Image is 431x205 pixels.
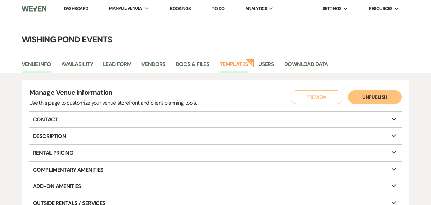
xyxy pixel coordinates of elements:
p: Complimentary Amenities [29,162,402,178]
a: Users [258,60,274,73]
p: Contact [29,112,402,128]
a: Vendors [141,60,166,73]
span: Settings [323,5,342,12]
button: Preview [290,90,343,104]
span: Resources [369,5,392,12]
div: Use this page to customize your venue storefront and client planning tools. [29,99,197,107]
p: Rental Pricing [29,145,402,161]
a: Docs & Files [176,60,209,73]
img: Weven Logo [22,2,46,16]
h4: Manage Venue Information [29,88,197,99]
p: Add-On Amenities [29,178,402,195]
a: Preview [288,90,342,104]
a: Templates [220,60,248,73]
button: Unpublish [348,90,402,104]
a: Bookings [170,6,191,11]
a: Venue Info [22,60,51,73]
span: Analytics [245,5,267,12]
a: Availability [61,60,93,73]
strong: New [246,58,255,68]
a: Lead Form [103,60,131,73]
p: Description [29,128,402,144]
a: To Do [212,6,224,11]
span: Manage Venues [109,5,142,12]
a: Download Data [284,60,328,73]
a: Dashboard [64,6,88,11]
